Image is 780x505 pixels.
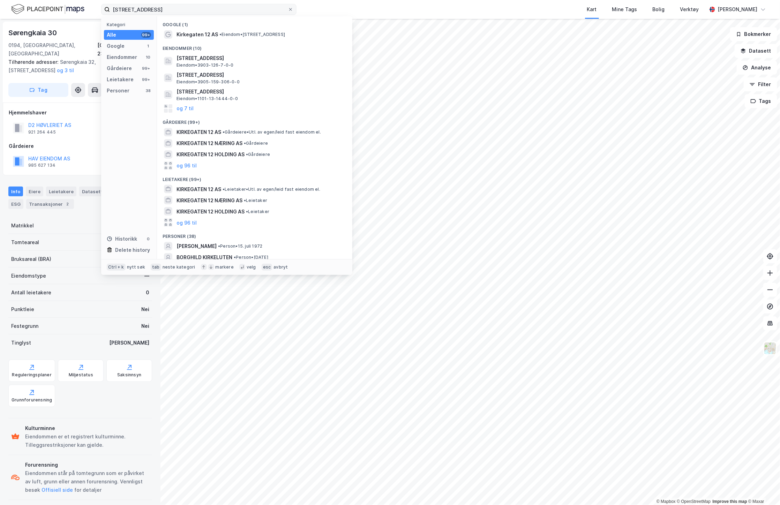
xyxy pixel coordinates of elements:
[28,163,55,168] div: 985 627 134
[234,255,268,260] span: Person • [DATE]
[46,187,76,196] div: Leietakere
[177,128,221,136] span: KIRKEGATEN 12 AS
[244,141,246,146] span: •
[25,469,149,494] div: Eiendommen står på tomtegrunn som er påvirket av luft, grunn eller annen forurensning. Vennligst ...
[107,22,154,27] div: Kategori
[246,209,269,214] span: Leietaker
[219,32,222,37] span: •
[657,499,676,504] a: Mapbox
[177,88,344,96] span: [STREET_ADDRESS]
[177,196,242,205] span: KIRKEGATEN 12 NÆRING AS
[107,31,116,39] div: Alle
[745,472,780,505] iframe: Chat Widget
[107,64,132,73] div: Gårdeiere
[718,5,758,14] div: [PERSON_NAME]
[216,264,234,270] div: markere
[8,41,97,58] div: 0194, [GEOGRAPHIC_DATA], [GEOGRAPHIC_DATA]
[25,424,149,432] div: Kulturminne
[107,235,137,243] div: Historikk
[11,221,34,230] div: Matrikkel
[26,187,43,196] div: Eiere
[177,71,344,79] span: [STREET_ADDRESS]
[145,236,151,242] div: 0
[26,199,74,209] div: Transaksjoner
[25,461,149,469] div: Forurensning
[177,242,217,250] span: [PERSON_NAME]
[9,142,152,150] div: Gårdeiere
[653,5,665,14] div: Bolig
[244,198,267,203] span: Leietaker
[107,53,137,61] div: Eiendommer
[223,187,320,192] span: Leietaker • Utl. av egen/leid fast eiendom el.
[25,432,149,449] div: Eiendommen er et registrert kulturminne. Tilleggsrestriksjoner kan gjelde.
[107,42,125,50] div: Google
[110,4,288,15] input: Søk på adresse, matrikkel, gårdeiere, leietakere eller personer
[151,264,161,271] div: tab
[146,288,149,297] div: 0
[177,218,197,227] button: og 96 til
[177,96,238,101] span: Eiendom • 1101-13-1444-0-0
[115,246,150,254] div: Delete history
[11,339,31,347] div: Tinglyst
[97,41,152,58] div: [GEOGRAPHIC_DATA], 234/111
[117,372,141,378] div: Saksinnsyn
[677,499,711,504] a: OpenStreetMap
[177,62,233,68] span: Eiendom • 3903-126-7-0-0
[247,264,256,270] div: velg
[744,77,777,91] button: Filter
[107,86,129,95] div: Personer
[612,5,637,14] div: Mine Tags
[177,253,232,262] span: BORGHILD KIRKELUTEN
[218,243,262,249] span: Person • 15. juli 1972
[69,372,93,378] div: Miljøstatus
[177,185,221,194] span: KIRKEGATEN 12 AS
[141,322,149,330] div: Nei
[141,66,151,71] div: 99+
[9,108,152,117] div: Hjemmelshaver
[244,198,246,203] span: •
[141,305,149,314] div: Nei
[157,114,352,127] div: Gårdeiere (99+)
[745,94,777,108] button: Tags
[8,83,68,97] button: Tag
[735,44,777,58] button: Datasett
[223,129,321,135] span: Gårdeiere • Utl. av egen/leid fast eiendom el.
[764,342,777,355] img: Z
[680,5,699,14] div: Verktøy
[177,208,245,216] span: KIRKEGATEN 12 HOLDING AS
[11,288,51,297] div: Antall leietakere
[144,272,149,280] div: —
[107,75,134,84] div: Leietakere
[244,141,268,146] span: Gårdeiere
[157,228,352,241] div: Personer (38)
[145,43,151,49] div: 1
[157,171,352,184] div: Leietakere (99+)
[157,40,352,53] div: Eiendommer (10)
[177,139,242,148] span: KIRKEGATEN 12 NÆRING AS
[141,32,151,38] div: 99+
[107,264,126,271] div: Ctrl + k
[8,58,147,75] div: Sørengkaia 32, [STREET_ADDRESS]
[177,54,344,62] span: [STREET_ADDRESS]
[273,264,288,270] div: avbryt
[11,255,51,263] div: Bruksareal (BRA)
[219,32,285,37] span: Eiendom • [STREET_ADDRESS]
[730,27,777,41] button: Bokmerker
[262,264,272,271] div: esc
[11,305,34,314] div: Punktleie
[246,152,248,157] span: •
[127,264,145,270] div: nytt søk
[223,129,225,135] span: •
[64,201,71,208] div: 2
[234,255,236,260] span: •
[12,397,52,403] div: Grunnforurensning
[145,88,151,93] div: 38
[163,264,195,270] div: neste kategori
[11,238,39,247] div: Tomteareal
[246,152,270,157] span: Gårdeiere
[157,16,352,29] div: Google (1)
[218,243,220,249] span: •
[145,54,151,60] div: 10
[8,187,23,196] div: Info
[109,339,149,347] div: [PERSON_NAME]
